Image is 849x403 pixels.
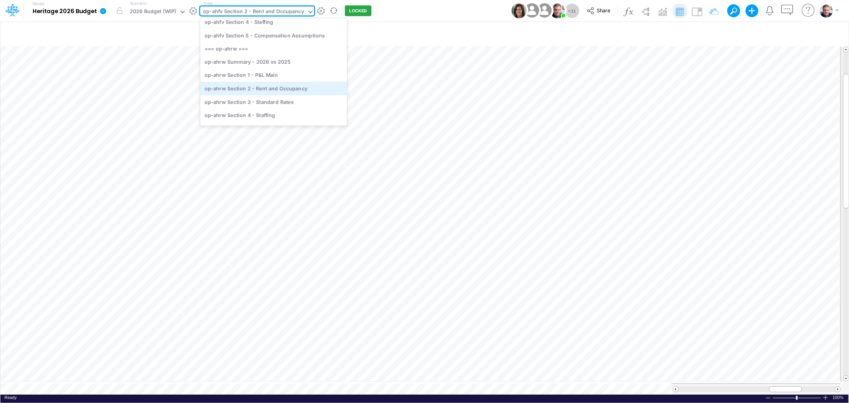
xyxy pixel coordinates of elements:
div: === op-ahrw === [200,42,347,55]
button: Share [583,5,616,17]
a: Notifications [765,6,775,15]
img: User Image Icon [550,3,565,18]
div: op-ahrw Summary - 2026 vs 2025 [200,55,347,68]
div: op-ahrw Section 3 - Standard Rates [200,95,347,108]
div: Zoom [796,396,798,400]
div: op-ahrw Section 1 - P&L Main [200,68,347,82]
span: Share [597,7,610,13]
img: User Image Icon [523,2,541,20]
div: 2026 Budget (WIP) [130,8,176,17]
span: + 31 [568,8,576,14]
img: User Image Icon [535,2,553,20]
img: User Image Icon [511,3,527,18]
span: 100% [833,395,845,401]
span: Ready [4,395,17,400]
div: Zoom Out [765,395,771,401]
div: op-ahfv Section 5 - Compensation Assumptions [200,29,347,42]
label: Model [33,2,45,6]
label: View [203,0,213,6]
div: op-ahfv Section 4 - Staffing [200,16,347,29]
div: op-ahrw Section 5 - Compensation Assumptions [200,122,347,135]
div: op-ahrw Section 2 - Rent and Occupancy [200,82,347,95]
div: op-ahrw Section 4 - Staffing [200,108,347,121]
div: Zoom level [833,395,845,401]
input: Type a title here [7,25,675,41]
b: Heritage 2026 Budget [33,8,97,15]
button: LOCKED [345,6,372,16]
div: Zoom In [822,395,829,401]
div: Zoom [773,395,822,401]
div: op-ahfv Section 2 - Rent and Occupancy [203,8,304,17]
label: Scenario [130,0,146,6]
div: In Ready mode [4,395,17,401]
